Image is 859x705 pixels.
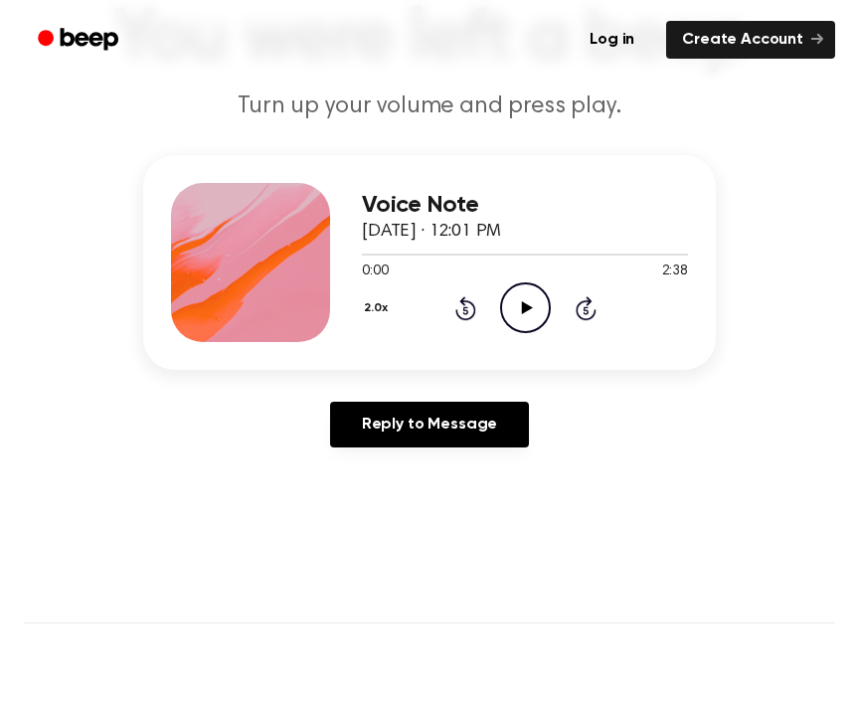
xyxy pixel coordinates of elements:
[24,21,136,60] a: Beep
[570,17,654,63] a: Log in
[48,90,811,123] p: Turn up your volume and press play.
[362,192,688,219] h3: Voice Note
[662,262,688,282] span: 2:38
[362,291,395,325] button: 2.0x
[362,262,388,282] span: 0:00
[330,402,529,447] a: Reply to Message
[362,223,501,241] span: [DATE] · 12:01 PM
[666,21,835,59] a: Create Account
